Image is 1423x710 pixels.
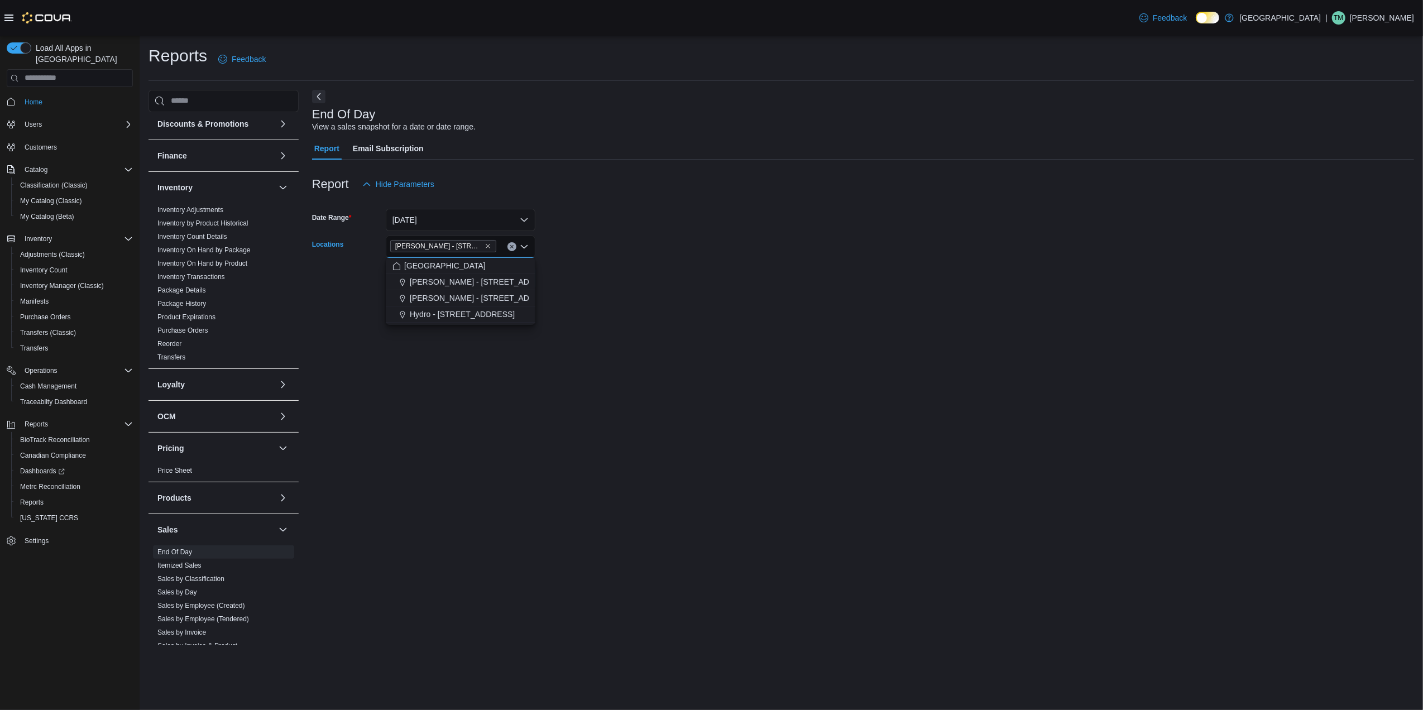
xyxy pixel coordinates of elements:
[20,451,86,460] span: Canadian Compliance
[20,364,133,377] span: Operations
[157,246,251,254] a: Inventory On Hand by Package
[157,524,178,535] h3: Sales
[11,432,137,448] button: BioTrack Reconciliation
[2,231,137,247] button: Inventory
[386,209,535,231] button: [DATE]
[16,179,133,192] span: Classification (Classic)
[20,250,85,259] span: Adjustments (Classic)
[157,326,208,335] span: Purchase Orders
[20,382,76,391] span: Cash Management
[16,263,133,277] span: Inventory Count
[20,95,133,109] span: Home
[16,496,48,509] a: Reports
[11,394,137,410] button: Traceabilty Dashboard
[16,310,75,324] a: Purchase Orders
[157,205,223,214] span: Inventory Adjustments
[16,380,81,393] a: Cash Management
[157,182,274,193] button: Inventory
[16,464,133,478] span: Dashboards
[312,90,325,103] button: Next
[157,379,274,390] button: Loyalty
[20,328,76,337] span: Transfers (Classic)
[157,379,185,390] h3: Loyalty
[157,411,176,422] h3: OCM
[16,395,92,409] a: Traceabilty Dashboard
[20,118,133,131] span: Users
[148,464,299,482] div: Pricing
[276,523,290,536] button: Sales
[520,242,529,251] button: Close list of options
[11,294,137,309] button: Manifests
[25,420,48,429] span: Reports
[157,492,274,503] button: Products
[314,137,339,160] span: Report
[11,448,137,463] button: Canadian Compliance
[16,511,83,525] a: [US_STATE] CCRS
[276,149,290,162] button: Finance
[11,193,137,209] button: My Catalog (Classic)
[20,534,53,548] a: Settings
[157,313,215,321] a: Product Expirations
[410,309,515,320] span: Hydro - [STREET_ADDRESS]
[276,442,290,455] button: Pricing
[11,495,137,510] button: Reports
[16,511,133,525] span: Washington CCRS
[157,246,251,255] span: Inventory On Hand by Package
[157,150,274,161] button: Finance
[2,363,137,378] button: Operations
[16,310,133,324] span: Purchase Orders
[386,290,535,306] button: [PERSON_NAME] - [STREET_ADDRESS]
[11,479,137,495] button: Metrc Reconciliation
[386,258,535,323] div: Choose from the following options
[16,342,133,355] span: Transfers
[214,48,270,70] a: Feedback
[20,418,52,431] button: Reports
[16,179,92,192] a: Classification (Classic)
[157,575,224,583] a: Sales by Classification
[157,206,223,214] a: Inventory Adjustments
[157,588,197,596] a: Sales by Day
[16,279,133,292] span: Inventory Manager (Classic)
[276,491,290,505] button: Products
[157,313,215,322] span: Product Expirations
[157,615,249,623] span: Sales by Employee (Tendered)
[16,248,133,261] span: Adjustments (Classic)
[20,141,61,154] a: Customers
[16,395,133,409] span: Traceabilty Dashboard
[16,194,133,208] span: My Catalog (Classic)
[16,210,133,223] span: My Catalog (Beta)
[312,121,476,133] div: View a sales snapshot for a date or date range.
[157,353,185,361] a: Transfers
[20,418,133,431] span: Reports
[1153,12,1187,23] span: Feedback
[157,628,206,637] span: Sales by Invoice
[20,397,87,406] span: Traceabilty Dashboard
[276,410,290,423] button: OCM
[20,344,48,353] span: Transfers
[157,232,227,241] span: Inventory Count Details
[276,181,290,194] button: Inventory
[7,89,133,578] nav: Complex example
[11,247,137,262] button: Adjustments (Classic)
[404,260,486,271] span: [GEOGRAPHIC_DATA]
[16,279,108,292] a: Inventory Manager (Classic)
[157,561,202,570] span: Itemized Sales
[20,482,80,491] span: Metrc Reconciliation
[20,163,133,176] span: Catalog
[312,108,376,121] h3: End Of Day
[20,297,49,306] span: Manifests
[2,94,137,110] button: Home
[157,602,245,610] a: Sales by Employee (Created)
[2,162,137,177] button: Catalog
[157,353,185,362] span: Transfers
[25,143,57,152] span: Customers
[157,273,225,281] a: Inventory Transactions
[157,272,225,281] span: Inventory Transactions
[157,259,247,268] span: Inventory On Hand by Product
[157,327,208,334] a: Purchase Orders
[25,165,47,174] span: Catalog
[16,342,52,355] a: Transfers
[2,532,137,549] button: Settings
[20,232,56,246] button: Inventory
[16,480,133,493] span: Metrc Reconciliation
